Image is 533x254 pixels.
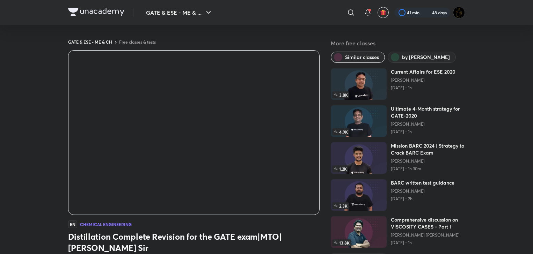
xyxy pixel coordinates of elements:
[453,7,465,18] img: Ranit Maity01
[391,105,465,119] h6: Ultimate 4-Month strategy for GATE-2020
[68,8,124,16] img: Company Logo
[391,77,455,83] a: [PERSON_NAME]
[68,51,319,215] iframe: Class
[391,216,465,230] h6: Comprehensive discussion on VISCOSITY CASES - Part I
[332,165,348,172] span: 1.2K
[80,222,132,226] h4: Chemical Engineering
[332,128,349,135] span: 4.9K
[391,188,454,194] a: [PERSON_NAME]
[378,7,389,18] button: avatar
[142,6,217,20] button: GATE & ESE - ME & ...
[391,158,465,164] a: [PERSON_NAME]
[332,239,351,246] span: 13.8K
[391,179,454,186] h6: BARC written test guidance
[68,221,77,228] span: EN
[332,91,349,98] span: 3.8K
[331,52,385,63] button: Similar classes
[388,52,456,63] button: by Ankur Bansal
[68,231,320,253] h3: Distillation Complete Revision for the GATE exam|MTO| [PERSON_NAME] Sir
[68,39,112,45] a: GATE & ESE - ME & CH
[331,39,465,47] h5: More free classes
[391,166,465,172] p: [DATE] • 1h 30m
[391,240,465,246] p: [DATE] • 1h
[391,196,454,202] p: [DATE] • 2h
[424,9,431,16] img: streak
[391,85,455,91] p: [DATE] • 1h
[332,202,349,209] span: 2.3K
[68,8,124,18] a: Company Logo
[402,54,450,61] span: by Ankur Bansal
[391,232,465,238] a: [PERSON_NAME] [PERSON_NAME]
[391,129,465,135] p: [DATE] • 1h
[380,9,386,16] img: avatar
[119,39,156,45] a: Free classes & tests
[391,142,465,156] h6: Mission BARC 2024 | Strategy to Crack BARC Exam
[391,121,465,127] a: [PERSON_NAME]
[391,68,455,75] h6: Current Affairs for ESE 2020
[345,54,379,61] span: Similar classes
